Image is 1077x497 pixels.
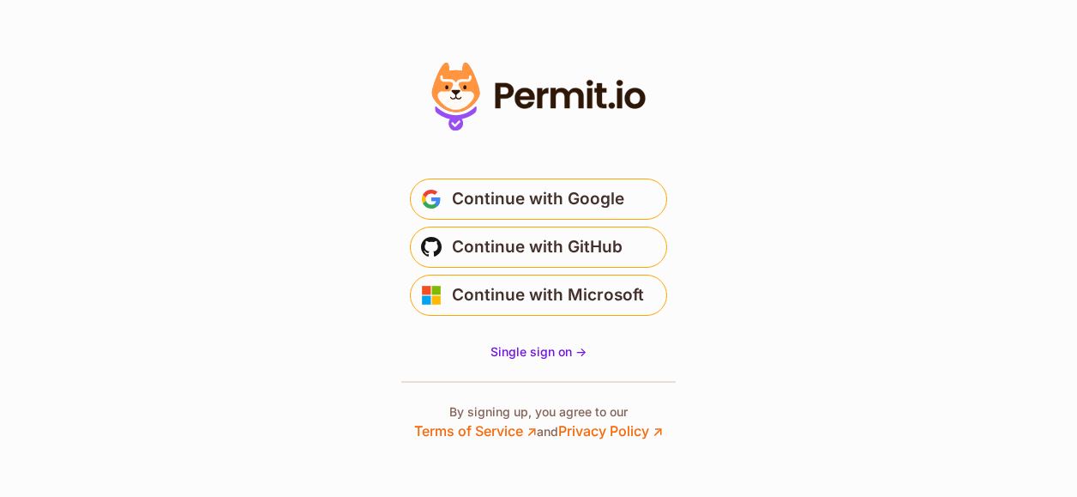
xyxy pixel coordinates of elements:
[452,282,644,309] span: Continue with Microsoft
[410,227,667,268] button: Continue with GitHub
[414,403,663,441] p: By signing up, you agree to our and
[490,343,587,361] a: Single sign on ->
[452,233,623,261] span: Continue with GitHub
[414,422,537,439] a: Terms of Service ↗
[410,179,667,220] button: Continue with Google
[452,185,624,213] span: Continue with Google
[558,422,663,439] a: Privacy Policy ↗
[490,344,587,359] span: Single sign on ->
[410,275,667,316] button: Continue with Microsoft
